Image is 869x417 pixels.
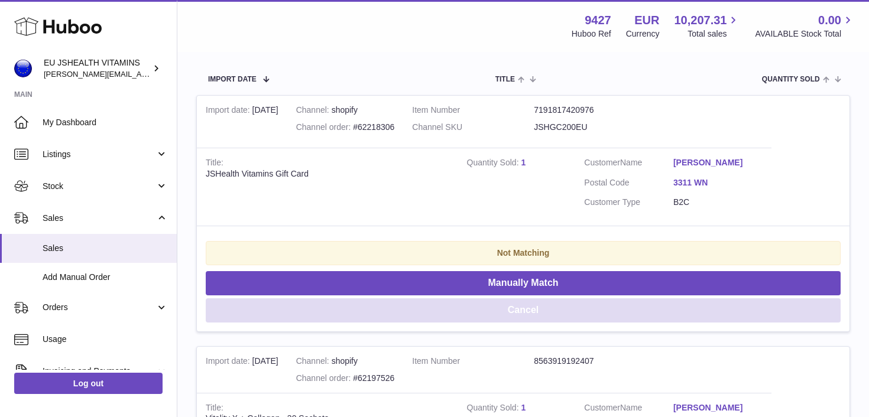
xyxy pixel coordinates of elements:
[521,403,526,412] a: 1
[296,373,354,386] strong: Channel order
[755,28,855,40] span: AVAILABLE Stock Total
[206,105,252,118] strong: Import date
[206,403,223,415] strong: Title
[688,28,740,40] span: Total sales
[208,76,257,83] span: Import date
[584,403,620,412] span: Customer
[412,122,534,133] dt: Channel SKU
[296,105,395,116] div: shopify
[584,157,673,171] dt: Name
[584,158,620,167] span: Customer
[818,12,841,28] span: 0.00
[14,60,32,77] img: laura@jessicasepel.com
[296,105,332,118] strong: Channel
[673,197,763,208] dd: B2C
[206,356,252,369] strong: Import date
[206,168,449,180] div: JSHealth Vitamins Gift Card
[43,334,168,345] span: Usage
[296,356,395,367] div: shopify
[44,69,237,79] span: [PERSON_NAME][EMAIL_ADDRESS][DOMAIN_NAME]
[14,373,163,394] a: Log out
[43,272,168,283] span: Add Manual Order
[43,117,168,128] span: My Dashboard
[673,177,763,188] a: 3311 WN
[206,298,841,322] button: Cancel
[521,158,526,167] a: 1
[534,122,656,133] dd: JSHGC200EU
[296,356,332,369] strong: Channel
[43,181,155,192] span: Stock
[43,149,155,160] span: Listings
[674,12,740,40] a: 10,207.31 Total sales
[495,76,515,83] span: Title
[584,197,673,208] dt: Customer Type
[467,158,521,170] strong: Quantity Sold
[206,271,841,295] button: Manually Match
[43,213,155,224] span: Sales
[634,12,659,28] strong: EUR
[43,366,155,377] span: Invoicing and Payments
[43,302,155,313] span: Orders
[197,347,287,393] td: [DATE]
[497,248,550,258] strong: Not Matching
[762,76,820,83] span: Quantity Sold
[534,105,656,116] dd: 7191817420976
[755,12,855,40] a: 0.00 AVAILABLE Stock Total
[584,402,673,416] dt: Name
[44,57,150,80] div: EU JSHEALTH VITAMINS
[626,28,660,40] div: Currency
[206,158,223,170] strong: Title
[296,373,395,384] div: #62197526
[296,122,395,133] div: #62218306
[534,356,656,367] dd: 8563919192407
[43,243,168,254] span: Sales
[412,105,534,116] dt: Item Number
[585,12,611,28] strong: 9427
[467,403,521,415] strong: Quantity Sold
[584,177,673,191] dt: Postal Code
[673,402,763,413] a: [PERSON_NAME]
[412,356,534,367] dt: Item Number
[674,12,727,28] span: 10,207.31
[296,122,354,135] strong: Channel order
[673,157,763,168] a: [PERSON_NAME]
[572,28,611,40] div: Huboo Ref
[197,96,287,148] td: [DATE]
